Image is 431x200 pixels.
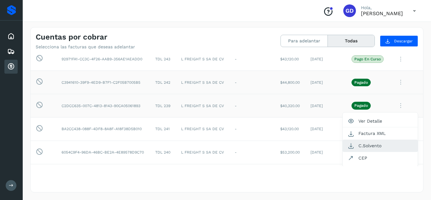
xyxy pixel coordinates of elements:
[4,29,18,43] div: Inicio
[343,152,418,164] button: CEP
[4,45,18,58] div: Embarques
[343,127,418,139] button: Factura XML
[343,140,418,152] button: C.Solvento
[343,115,418,127] button: Ver Detalle
[4,60,18,74] div: Cuentas por cobrar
